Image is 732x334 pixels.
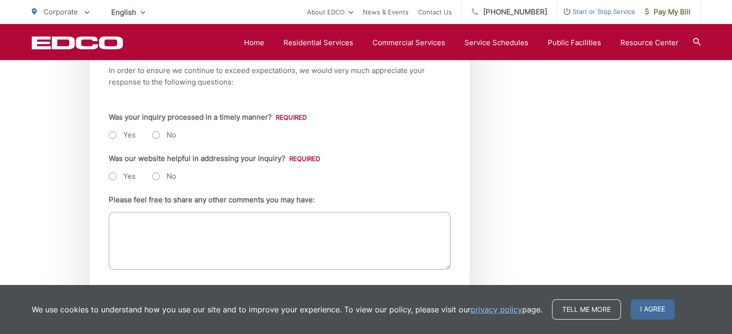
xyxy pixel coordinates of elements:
a: News & Events [363,6,409,18]
a: Contact Us [418,6,452,18]
a: privacy policy [471,304,522,315]
label: No [152,130,176,140]
a: Residential Services [283,37,353,49]
a: Home [244,37,264,49]
label: Yes [109,130,136,140]
a: EDCD logo. Return to the homepage. [32,36,123,49]
a: About EDCO [307,6,353,18]
a: Commercial Services [372,37,445,49]
label: Was our website helpful in addressing your inquiry? [109,154,320,163]
span: English [104,4,153,21]
p: We use cookies to understand how you use our site and to improve your experience. To view our pol... [32,304,542,315]
label: Was your inquiry processed in a timely manner? [109,113,307,122]
label: Please feel free to share any other comments you may have: [109,196,315,204]
span: I agree [630,299,675,320]
span: Pay My Bill [645,6,691,18]
a: Public Facilities [548,37,601,49]
a: Resource Center [620,37,679,49]
label: No [152,172,176,181]
label: Yes [109,172,136,181]
span: Corporate [43,7,78,16]
a: Service Schedules [464,37,528,49]
p: In order to ensure we continue to exceed expectations, we would very much appreciate your respons... [109,65,450,88]
a: Tell me more [552,299,621,320]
